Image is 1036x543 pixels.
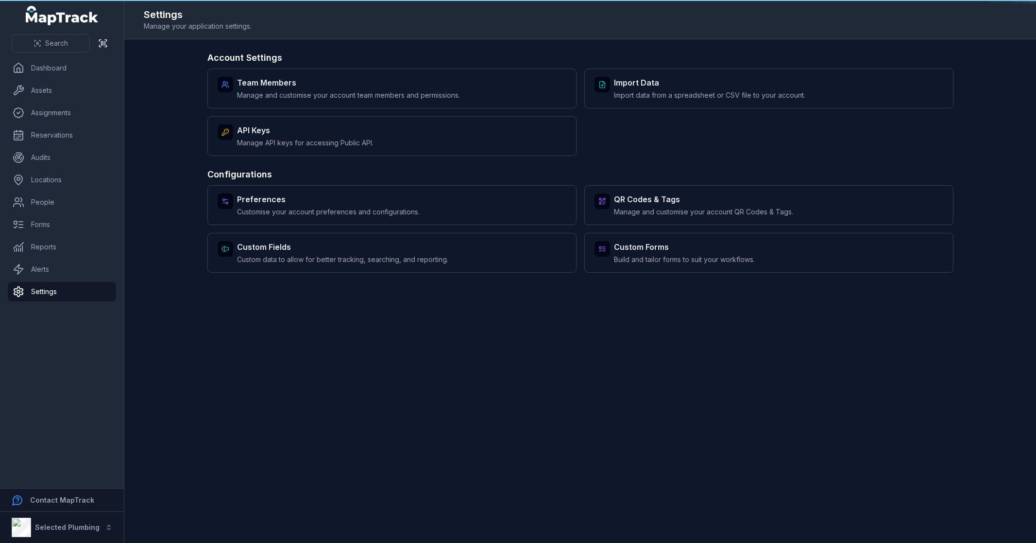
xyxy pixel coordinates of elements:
a: Assignments [8,103,116,123]
strong: Contact MapTrack [30,496,94,504]
strong: QR Codes & Tags [614,193,793,205]
strong: Custom Forms [614,241,755,253]
span: Custom data to allow for better tracking, searching, and reporting. [237,255,448,264]
span: Manage your application settings. [144,21,252,31]
a: Settings [8,282,116,301]
a: Alerts [8,260,116,279]
a: PreferencesCustomise your account preferences and configurations. [207,185,577,225]
a: Custom FieldsCustom data to allow for better tracking, searching, and reporting. [207,233,577,273]
span: Customise your account preferences and configurations. [237,207,420,217]
h3: Configurations [207,168,953,181]
a: Import DataImport data from a spreadsheet or CSV file to your account. [584,69,953,108]
strong: Custom Fields [237,241,448,253]
a: Locations [8,170,116,190]
a: Forms [8,215,116,234]
span: Build and tailor forms to suit your workflows. [614,255,755,264]
strong: Team Members [237,77,460,88]
a: MapTrack [26,6,99,25]
strong: API Keys [237,124,374,136]
button: Search [12,34,90,53]
strong: Preferences [237,193,420,205]
h2: Settings [144,8,252,21]
span: Manage API keys for accessing Public API. [237,138,374,148]
a: People [8,193,116,212]
h3: Account Settings [207,51,953,65]
a: Custom FormsBuild and tailor forms to suit your workflows. [584,233,953,273]
a: Team MembersManage and customise your account team members and permissions. [207,69,577,108]
a: Reports [8,237,116,257]
a: Reservations [8,125,116,145]
a: Assets [8,81,116,100]
strong: Import Data [614,77,805,88]
span: Search [45,38,68,48]
a: Audits [8,148,116,167]
a: QR Codes & TagsManage and customise your account QR Codes & Tags. [584,185,953,225]
span: Manage and customise your account team members and permissions. [237,90,460,100]
strong: Selected Plumbing [35,523,100,531]
span: Manage and customise your account QR Codes & Tags. [614,207,793,217]
a: Dashboard [8,58,116,78]
a: API KeysManage API keys for accessing Public API. [207,116,577,156]
span: Import data from a spreadsheet or CSV file to your account. [614,90,805,100]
